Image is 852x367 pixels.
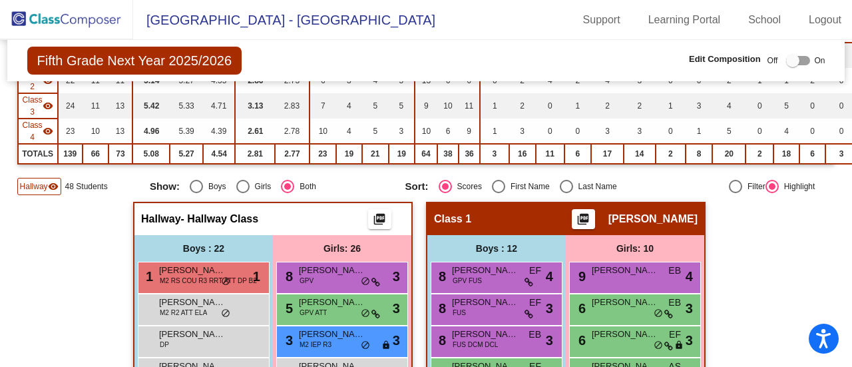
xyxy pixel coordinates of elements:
[453,340,498,350] span: FUS DCM DCL
[389,93,415,119] td: 5
[773,93,799,119] td: 5
[773,144,799,164] td: 18
[58,119,83,144] td: 23
[529,296,541,310] span: EF
[546,298,553,318] span: 3
[48,181,59,192] mat-icon: visibility
[712,93,745,119] td: 4
[546,266,553,286] span: 4
[181,212,259,226] span: - Hallway Class
[668,264,681,278] span: EB
[452,181,482,192] div: Scores
[393,330,400,350] span: 3
[745,93,773,119] td: 0
[405,181,429,192] span: Sort:
[134,235,273,262] div: Boys : 22
[336,144,362,164] td: 19
[638,9,732,31] a: Learning Portal
[23,94,43,118] span: Class 3
[669,328,681,342] span: EF
[738,9,791,31] a: School
[654,340,663,351] span: do_not_disturb_alt
[654,308,663,319] span: do_not_disturb_alt
[668,296,681,310] span: EB
[361,276,370,287] span: do_not_disturb_alt
[368,209,391,229] button: Print Students Details
[624,144,656,164] td: 14
[591,119,624,144] td: 3
[300,340,331,350] span: M2 IEP R3
[427,235,566,262] div: Boys : 12
[656,144,686,164] td: 2
[275,119,309,144] td: 2.78
[779,181,815,192] div: Highlight
[745,119,773,144] td: 0
[437,93,459,119] td: 10
[83,144,108,164] td: 66
[480,93,509,119] td: 1
[564,93,591,119] td: 1
[434,212,471,226] span: Class 1
[43,126,53,137] mat-icon: visibility
[18,93,58,119] td: Lauren Formella - No Class Name
[20,181,48,192] span: Hallway
[235,119,275,144] td: 2.61
[712,144,745,164] td: 20
[575,212,591,231] mat-icon: picture_as_pdf
[43,101,53,111] mat-icon: visibility
[546,330,553,350] span: 3
[273,235,411,262] div: Girls: 26
[572,9,631,31] a: Support
[310,93,336,119] td: 7
[575,301,586,316] span: 6
[58,93,83,119] td: 24
[529,328,541,342] span: EB
[564,119,591,144] td: 0
[381,340,391,351] span: lock
[437,144,459,164] td: 38
[572,209,595,229] button: Print Students Details
[362,119,389,144] td: 5
[203,181,226,192] div: Boys
[591,144,624,164] td: 17
[221,276,230,287] span: do_not_disturb_alt
[282,301,293,316] span: 5
[686,298,693,318] span: 3
[566,235,704,262] div: Girls: 10
[435,301,446,316] span: 8
[250,181,272,192] div: Girls
[480,144,509,164] td: 3
[453,308,466,318] span: FUS
[336,119,362,144] td: 4
[310,119,336,144] td: 10
[415,93,437,119] td: 9
[83,93,108,119] td: 11
[459,144,480,164] td: 36
[275,144,309,164] td: 2.77
[799,119,825,144] td: 0
[712,119,745,144] td: 5
[415,119,437,144] td: 10
[108,119,133,144] td: 13
[18,144,58,164] td: TOTALS
[203,119,235,144] td: 4.39
[393,298,400,318] span: 3
[282,269,293,284] span: 8
[509,144,536,164] td: 16
[132,144,170,164] td: 5.08
[132,93,170,119] td: 5.42
[435,269,446,284] span: 8
[799,144,825,164] td: 6
[299,264,365,277] span: [PERSON_NAME]
[300,308,327,318] span: GPV ATT
[310,144,336,164] td: 23
[459,93,480,119] td: 11
[235,93,275,119] td: 3.13
[686,266,693,286] span: 4
[452,328,519,341] span: [PERSON_NAME]
[300,276,314,286] span: GPV
[592,296,658,309] span: [PERSON_NAME]
[159,264,226,277] span: [PERSON_NAME]
[767,55,778,67] span: Off
[591,93,624,119] td: 2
